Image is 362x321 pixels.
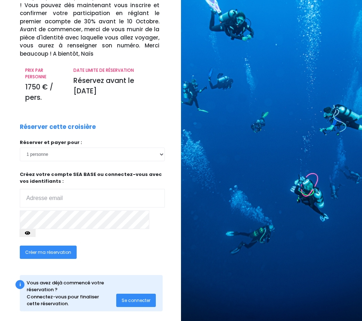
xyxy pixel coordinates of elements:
[116,297,156,303] a: Se connecter
[20,246,77,259] button: Créer ma réservation
[27,279,113,307] div: Vous avez déjà commencé votre réservation ? Connectez-vous pour finaliser cette réservation.
[73,76,159,96] p: Réservez avant le [DATE]
[25,82,63,103] p: 1750 € / pers.
[122,297,150,303] span: Se connecter
[20,171,165,208] p: Créez votre compte SEA BASE ou connectez-vous avec vos identifiants :
[116,294,156,307] button: Se connecter
[25,249,71,255] span: Créer ma réservation
[20,122,96,132] p: Réserver cette croisière
[15,280,24,289] div: i
[25,67,63,80] p: PRIX PAR PERSONNE
[73,67,159,74] p: DATE LIMITE DE RÉSERVATION
[20,139,165,146] p: Réserver et payer pour :
[20,189,165,208] input: Adresse email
